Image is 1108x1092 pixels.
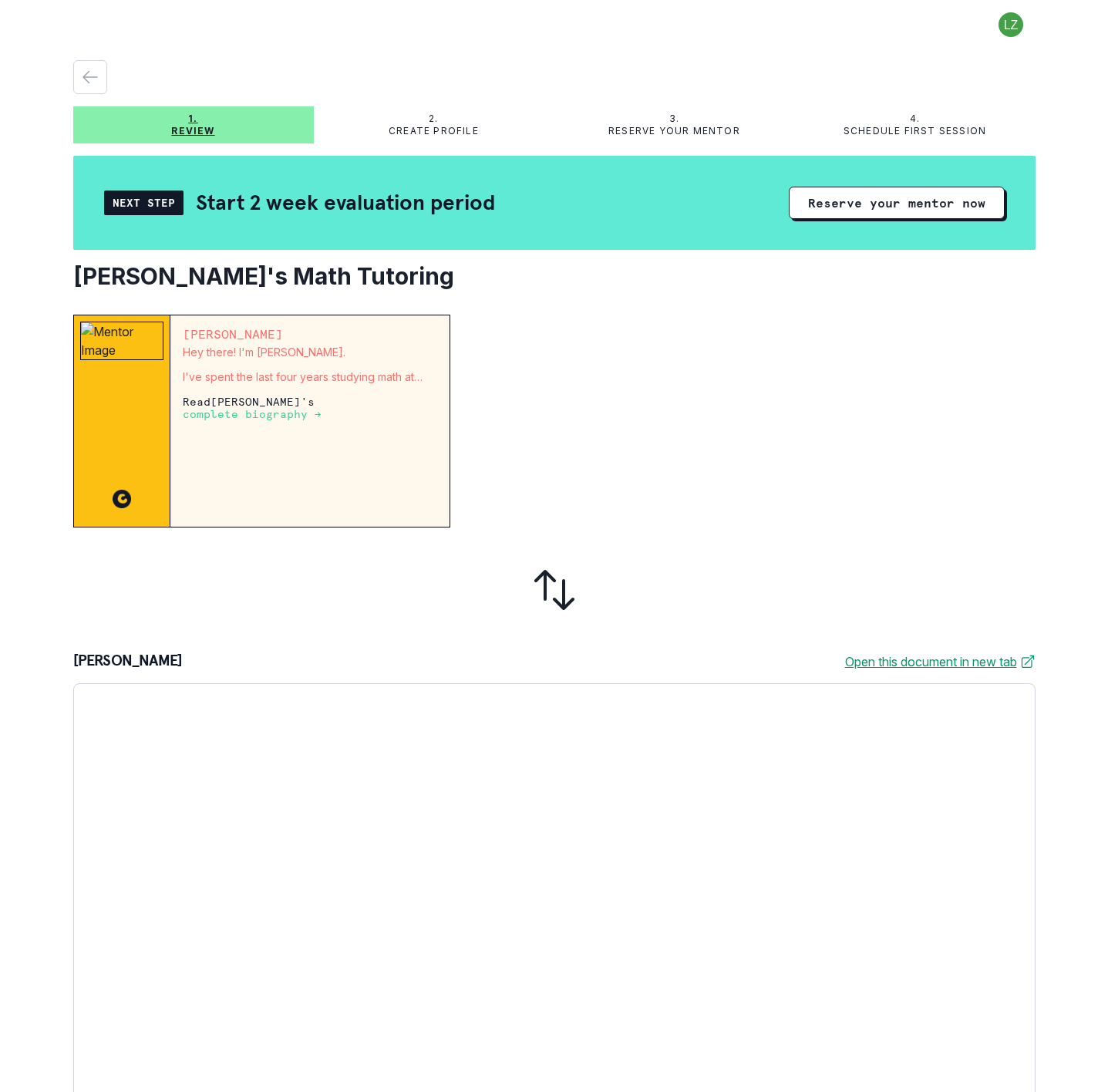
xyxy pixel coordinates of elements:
p: 1. [188,113,197,125]
p: 2. [429,113,438,125]
img: CC image [113,490,131,508]
button: profile picture [986,12,1036,37]
h2: [PERSON_NAME]'s Math Tutoring [73,262,1036,290]
p: Schedule first session [844,125,986,137]
p: I've spent the last four years studying math at [GEOGRAPHIC_DATA], and considering every possible... [183,371,438,383]
p: [PERSON_NAME] [183,328,438,340]
a: Open this document in new tab [845,652,1036,671]
p: Create profile [389,125,479,137]
p: Hey there! I'm [PERSON_NAME]. [183,346,438,359]
p: 4. [910,113,920,125]
p: 3. [669,113,679,125]
img: Mentor Image [80,322,163,360]
a: complete biography → [183,407,322,420]
p: Review [171,125,214,137]
div: Next Step [104,190,184,215]
p: complete biography → [183,408,322,420]
p: [PERSON_NAME] [73,652,183,671]
p: Read [PERSON_NAME] 's [183,396,438,420]
h2: Start 2 week evaluation period [196,189,495,216]
button: Reserve your mentor now [789,187,1005,219]
p: Reserve your mentor [608,125,740,137]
